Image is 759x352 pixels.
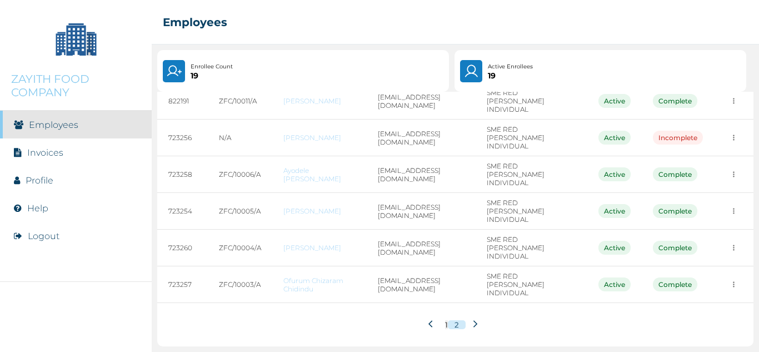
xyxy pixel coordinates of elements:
[725,166,742,183] button: more
[598,241,631,255] div: Active
[598,131,631,145] div: Active
[463,63,480,79] img: User.4b94733241a7e19f64acd675af8f0752.svg
[653,204,697,218] div: Complete
[191,71,233,80] p: 19
[653,277,697,291] div: Complete
[476,193,587,230] td: SME RED [PERSON_NAME] INDIVIDUAL
[445,320,448,329] button: 1
[11,324,141,341] img: RelianceHMO's Logo
[208,266,272,303] td: ZFC/10003/A
[208,120,272,156] td: N/A
[367,230,476,266] td: [EMAIL_ADDRESS][DOMAIN_NAME]
[448,320,466,329] button: 2
[208,193,272,230] td: ZFC/10005/A
[283,166,356,183] a: Ayodele [PERSON_NAME]
[157,230,208,266] td: 723260
[653,131,703,145] div: Incomplete
[48,11,104,67] img: Company
[725,239,742,256] button: more
[598,204,631,218] div: Active
[163,16,227,29] h2: Employees
[208,156,272,193] td: ZFC/10006/A
[166,63,182,79] img: UserPlus.219544f25cf47e120833d8d8fc4c9831.svg
[488,62,533,71] p: Active Enrollees
[653,94,697,108] div: Complete
[208,83,272,120] td: ZFC/10011/A
[488,71,533,80] p: 19
[598,167,631,181] div: Active
[367,120,476,156] td: [EMAIL_ADDRESS][DOMAIN_NAME]
[653,167,697,181] div: Complete
[725,276,742,293] button: more
[283,133,356,142] a: [PERSON_NAME]
[11,72,141,99] p: ZAYITH FOOD COMPANY
[283,276,356,293] a: Ofurum Chizaram Chidindu
[367,156,476,193] td: [EMAIL_ADDRESS][DOMAIN_NAME]
[29,120,78,130] a: Employees
[476,120,587,156] td: SME RED [PERSON_NAME] INDIVIDUAL
[725,202,742,220] button: more
[653,241,697,255] div: Complete
[27,147,63,158] a: Invoices
[157,83,208,120] td: 822191
[367,83,476,120] td: [EMAIL_ADDRESS][DOMAIN_NAME]
[367,193,476,230] td: [EMAIL_ADDRESS][DOMAIN_NAME]
[157,266,208,303] td: 723257
[27,203,48,214] a: Help
[367,266,476,303] td: [EMAIL_ADDRESS][DOMAIN_NAME]
[476,156,587,193] td: SME RED [PERSON_NAME] INDIVIDUAL
[157,156,208,193] td: 723258
[157,193,208,230] td: 723254
[476,230,587,266] td: SME RED [PERSON_NAME] INDIVIDUAL
[28,231,59,241] button: Logout
[283,97,356,105] a: [PERSON_NAME]
[26,175,53,186] a: Profile
[208,230,272,266] td: ZFC/10004/A
[476,83,587,120] td: SME RED [PERSON_NAME] INDIVIDUAL
[157,120,208,156] td: 723256
[476,266,587,303] td: SME RED [PERSON_NAME] INDIVIDUAL
[283,207,356,215] a: [PERSON_NAME]
[598,277,631,291] div: Active
[191,62,233,71] p: Enrollee Count
[725,129,742,146] button: more
[283,244,356,252] a: [PERSON_NAME]
[725,92,742,110] button: more
[598,94,631,108] div: Active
